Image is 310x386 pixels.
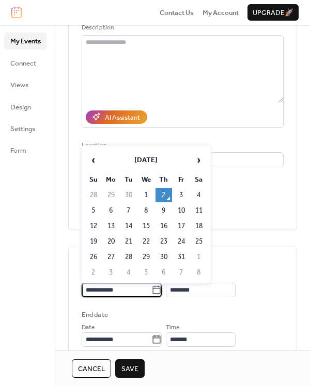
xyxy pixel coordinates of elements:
[138,188,154,202] td: 1
[85,188,102,202] td: 28
[4,120,47,137] a: Settings
[4,142,47,158] a: Form
[82,323,95,333] span: Date
[121,364,138,374] span: Save
[82,23,282,33] div: Description
[78,364,105,374] span: Cancel
[156,234,172,249] td: 23
[120,250,137,264] td: 28
[4,99,47,115] a: Design
[10,124,35,134] span: Settings
[4,76,47,93] a: Views
[103,234,119,249] td: 20
[173,172,190,187] th: Fr
[85,265,102,280] td: 2
[191,150,207,170] span: ›
[156,265,172,280] td: 6
[11,7,22,18] img: logo
[203,8,239,18] span: My Account
[173,188,190,202] td: 3
[82,140,282,151] div: Location
[138,265,154,280] td: 5
[120,219,137,233] td: 14
[10,146,26,156] span: Form
[160,8,194,18] span: Contact Us
[103,203,119,218] td: 6
[138,250,154,264] td: 29
[85,234,102,249] td: 19
[191,172,207,187] th: Sa
[86,110,147,124] button: AI Assistant
[10,36,41,46] span: My Events
[191,219,207,233] td: 18
[191,250,207,264] td: 1
[103,149,190,171] th: [DATE]
[120,234,137,249] td: 21
[138,219,154,233] td: 15
[85,219,102,233] td: 12
[115,359,145,378] button: Save
[85,172,102,187] th: Su
[103,265,119,280] td: 3
[138,203,154,218] td: 8
[120,265,137,280] td: 4
[173,203,190,218] td: 10
[103,172,119,187] th: Mo
[85,203,102,218] td: 5
[10,80,28,90] span: Views
[253,8,293,18] span: Upgrade 🚀
[156,172,172,187] th: Th
[160,7,194,18] a: Contact Us
[173,234,190,249] td: 24
[138,172,154,187] th: We
[156,250,172,264] td: 30
[173,265,190,280] td: 7
[85,250,102,264] td: 26
[191,203,207,218] td: 11
[203,7,239,18] a: My Account
[4,33,47,49] a: My Events
[173,219,190,233] td: 17
[120,188,137,202] td: 30
[103,219,119,233] td: 13
[4,55,47,71] a: Connect
[103,188,119,202] td: 29
[86,150,101,170] span: ‹
[191,234,207,249] td: 25
[191,188,207,202] td: 4
[138,234,154,249] td: 22
[72,359,111,378] button: Cancel
[120,203,137,218] td: 7
[247,4,299,21] button: Upgrade🚀
[156,203,172,218] td: 9
[103,250,119,264] td: 27
[166,323,179,333] span: Time
[10,102,31,112] span: Design
[173,250,190,264] td: 31
[191,265,207,280] td: 8
[156,219,172,233] td: 16
[120,172,137,187] th: Tu
[105,112,140,123] div: AI Assistant
[82,310,108,320] div: End date
[10,58,36,69] span: Connect
[156,188,172,202] td: 2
